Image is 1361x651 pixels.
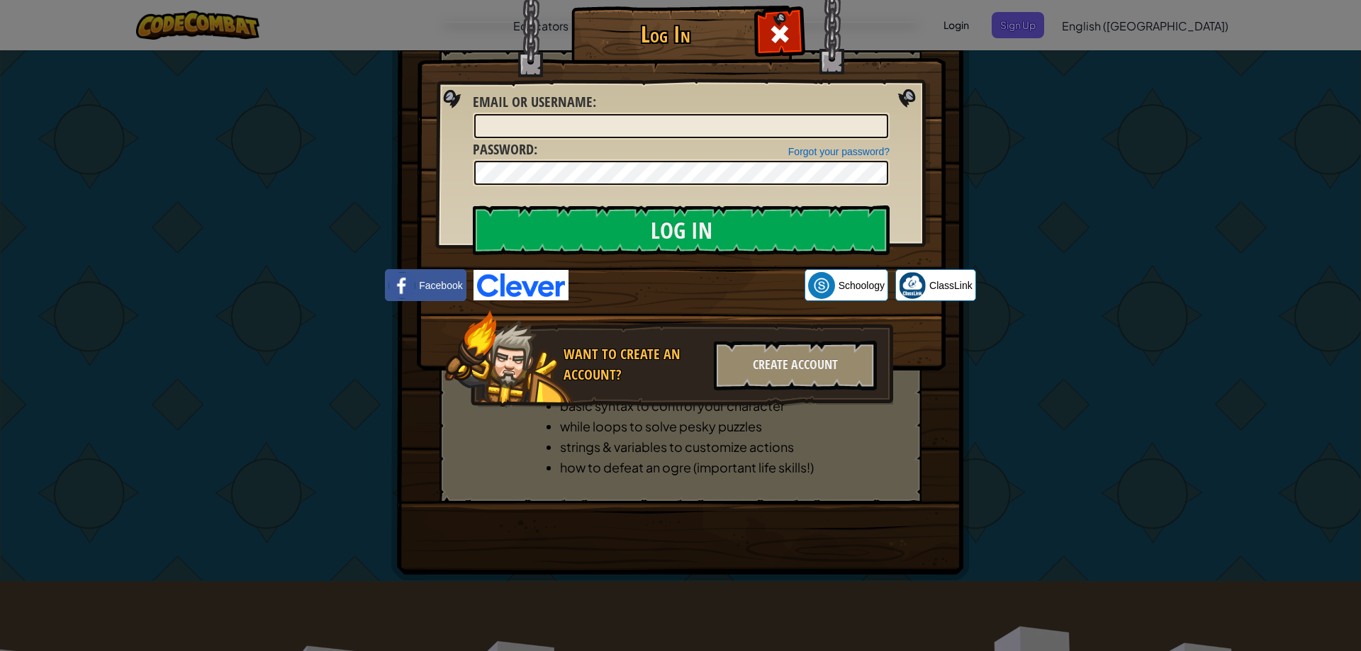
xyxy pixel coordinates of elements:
label: : [473,92,596,113]
label: : [473,140,537,160]
input: Log In [473,205,890,255]
span: Password [473,140,534,159]
span: Facebook [419,278,462,293]
img: clever-logo-blue.png [474,270,569,300]
span: ClassLink [929,278,973,293]
iframe: Botón Iniciar sesión con Google [569,270,805,301]
a: Forgot your password? [788,146,890,157]
img: classlink-logo-small.png [899,272,926,299]
span: Email or Username [473,92,593,111]
div: Want to create an account? [564,344,705,385]
span: Schoology [839,278,885,293]
h1: Log In [575,22,756,47]
div: Create Account [714,341,877,390]
img: facebook_small.png [388,272,415,299]
img: schoology.png [808,272,835,299]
